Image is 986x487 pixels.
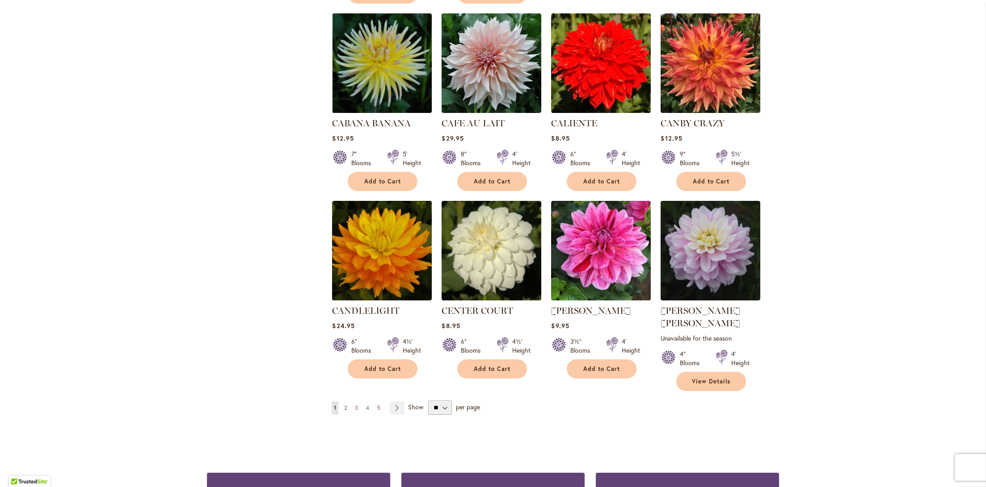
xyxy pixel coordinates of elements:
div: 6" Blooms [351,337,376,355]
img: CANDLELIGHT [332,201,432,300]
span: Add to Cart [474,365,510,373]
div: 7" Blooms [351,150,376,167]
span: per page [456,403,480,411]
span: 5 [377,404,380,411]
div: 9" Blooms [680,150,705,167]
div: 8" Blooms [461,150,486,167]
div: 4' Height [512,150,531,167]
span: $12.95 [661,134,682,142]
a: CANBY CRAZY [661,118,725,129]
span: View Details [692,378,730,385]
div: 3½" Blooms [570,337,595,355]
span: 4 [366,404,369,411]
a: CABANA BANANA [332,106,432,115]
span: $9.95 [551,321,569,330]
a: View Details [676,372,746,391]
span: $12.95 [332,134,354,142]
img: CALIENTE [551,13,651,113]
iframe: Launch Accessibility Center [7,455,32,480]
div: 4' Height [622,337,640,355]
button: Add to Cart [457,359,527,379]
span: $8.95 [551,134,569,142]
img: Charlotte Mae [661,201,760,300]
button: Add to Cart [457,172,527,191]
a: CENTER COURT [442,294,541,302]
a: Café Au Lait [442,106,541,115]
a: CAFE AU LAIT [442,118,505,129]
a: CALIENTE [551,106,651,115]
span: Add to Cart [693,178,729,185]
a: 4 [364,401,371,415]
a: 5 [375,401,383,415]
a: CENTER COURT [442,305,513,316]
div: 4½' Height [403,337,421,355]
a: CANDLELIGHT [332,305,400,316]
div: 4' Height [622,150,640,167]
img: CENTER COURT [442,201,541,300]
span: 3 [355,404,358,411]
a: [PERSON_NAME] [PERSON_NAME] [661,305,740,329]
a: [PERSON_NAME] [551,305,631,316]
p: Unavailable for the season [661,334,760,342]
img: Café Au Lait [442,13,541,113]
a: CANDLELIGHT [332,294,432,302]
div: 5' Height [403,150,421,167]
img: Canby Crazy [661,13,760,113]
span: Add to Cart [583,178,620,185]
img: CHA CHING [551,201,651,300]
a: CHA CHING [551,294,651,302]
a: Canby Crazy [661,106,760,115]
a: CABANA BANANA [332,118,411,129]
a: CALIENTE [551,118,597,129]
button: Add to Cart [567,172,636,191]
span: $29.95 [442,134,464,142]
a: 2 [342,401,349,415]
span: 1 [334,404,336,411]
div: 4" Blooms [680,350,705,367]
div: 4½' Height [512,337,531,355]
span: Add to Cart [364,178,401,185]
span: Add to Cart [583,365,620,373]
button: Add to Cart [348,172,417,191]
span: Add to Cart [364,365,401,373]
div: 6" Blooms [461,337,486,355]
img: CABANA BANANA [332,13,432,113]
div: 4' Height [731,350,750,367]
span: Show [408,403,423,411]
span: Add to Cart [474,178,510,185]
a: Charlotte Mae [661,294,760,302]
span: $24.95 [332,321,354,330]
div: 5½' Height [731,150,750,167]
a: 3 [353,401,360,415]
span: 2 [344,404,347,411]
button: Add to Cart [348,359,417,379]
div: 6" Blooms [570,150,595,167]
span: $8.95 [442,321,460,330]
button: Add to Cart [567,359,636,379]
button: Add to Cart [676,172,746,191]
